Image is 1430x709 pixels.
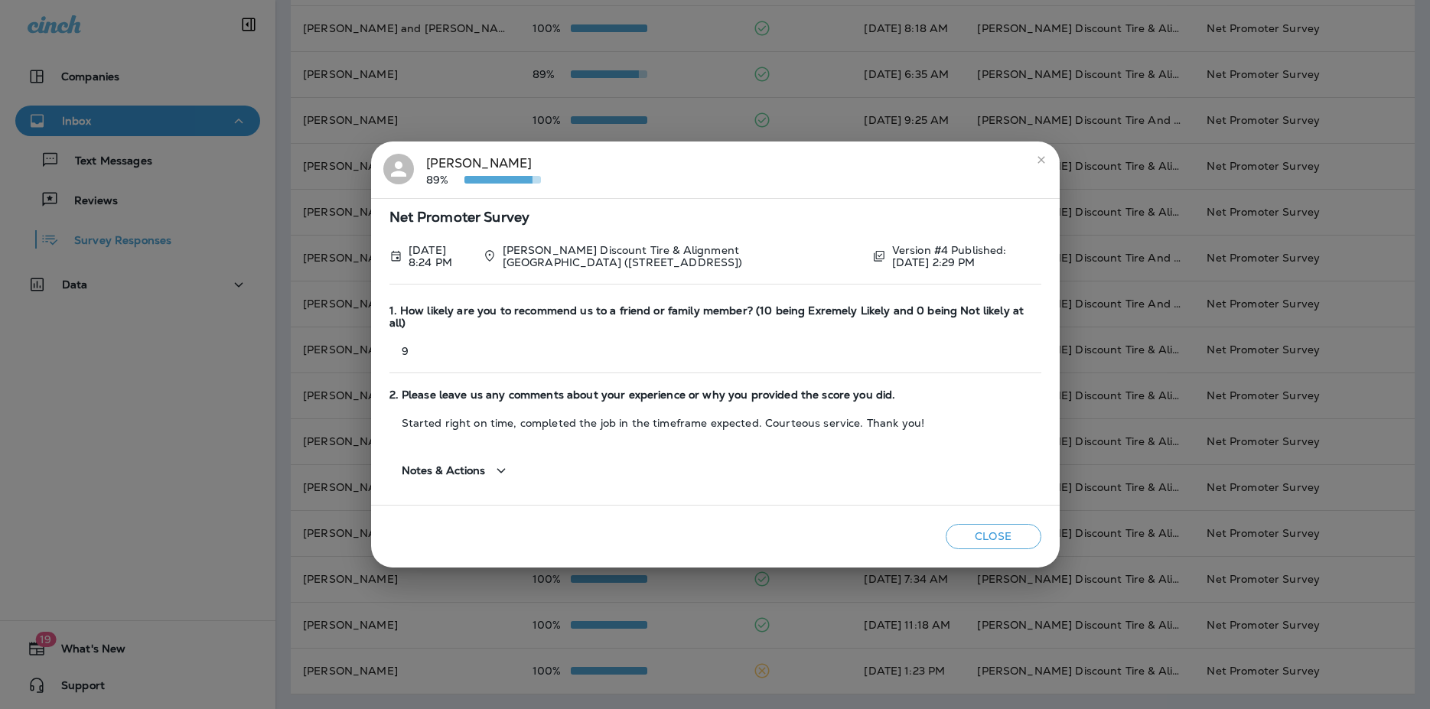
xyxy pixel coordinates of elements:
p: Aug 8, 2025 8:24 PM [409,244,471,268]
p: 9 [389,345,1041,357]
p: 89% [426,174,464,186]
button: Close [946,524,1041,549]
button: Notes & Actions [389,449,523,493]
span: Notes & Actions [402,464,486,477]
span: 1. How likely are you to recommend us to a friend or family member? (10 being Exremely Likely and... [389,304,1041,330]
p: [PERSON_NAME] Discount Tire & Alignment [GEOGRAPHIC_DATA] ([STREET_ADDRESS]) [503,244,860,268]
button: close [1029,148,1054,172]
span: Net Promoter Survey [389,211,1041,224]
p: Started right on time, completed the job in the timeframe expected. Courteous service. Thank you! [389,417,1041,429]
div: [PERSON_NAME] [426,154,541,186]
span: 2. Please leave us any comments about your experience or why you provided the score you did. [389,389,1041,402]
p: Version #4 Published: [DATE] 2:29 PM [892,244,1041,268]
